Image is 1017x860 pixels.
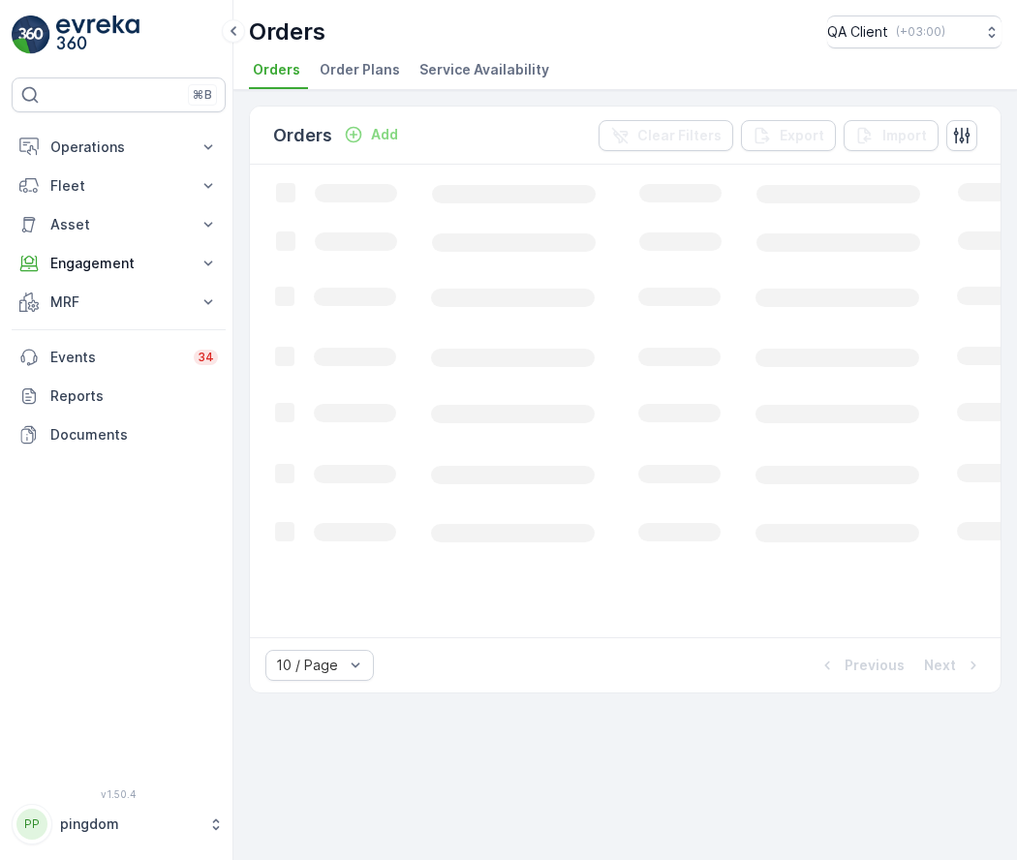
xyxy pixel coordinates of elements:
[12,167,226,205] button: Fleet
[16,809,47,840] div: PP
[844,120,939,151] button: Import
[50,348,182,367] p: Events
[320,60,400,79] span: Order Plans
[12,15,50,54] img: logo
[198,350,214,365] p: 34
[50,386,218,406] p: Reports
[273,122,332,149] p: Orders
[371,125,398,144] p: Add
[924,656,956,675] p: Next
[50,138,187,157] p: Operations
[12,128,226,167] button: Operations
[50,425,218,445] p: Documents
[12,415,226,454] a: Documents
[56,15,139,54] img: logo_light-DOdMpM7g.png
[741,120,836,151] button: Export
[12,788,226,800] span: v 1.50.4
[12,205,226,244] button: Asset
[419,60,549,79] span: Service Availability
[896,24,945,40] p: ( +03:00 )
[12,244,226,283] button: Engagement
[12,338,226,377] a: Events34
[780,126,824,145] p: Export
[12,804,226,845] button: PPpingdom
[827,22,888,42] p: QA Client
[12,377,226,415] a: Reports
[12,283,226,322] button: MRF
[816,654,907,677] button: Previous
[922,654,985,677] button: Next
[50,254,187,273] p: Engagement
[827,15,1002,48] button: QA Client(+03:00)
[336,123,406,146] button: Add
[50,215,187,234] p: Asset
[50,176,187,196] p: Fleet
[845,656,905,675] p: Previous
[599,120,733,151] button: Clear Filters
[882,126,927,145] p: Import
[193,87,212,103] p: ⌘B
[249,16,325,47] p: Orders
[50,292,187,312] p: MRF
[253,60,300,79] span: Orders
[637,126,722,145] p: Clear Filters
[60,814,199,834] p: pingdom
